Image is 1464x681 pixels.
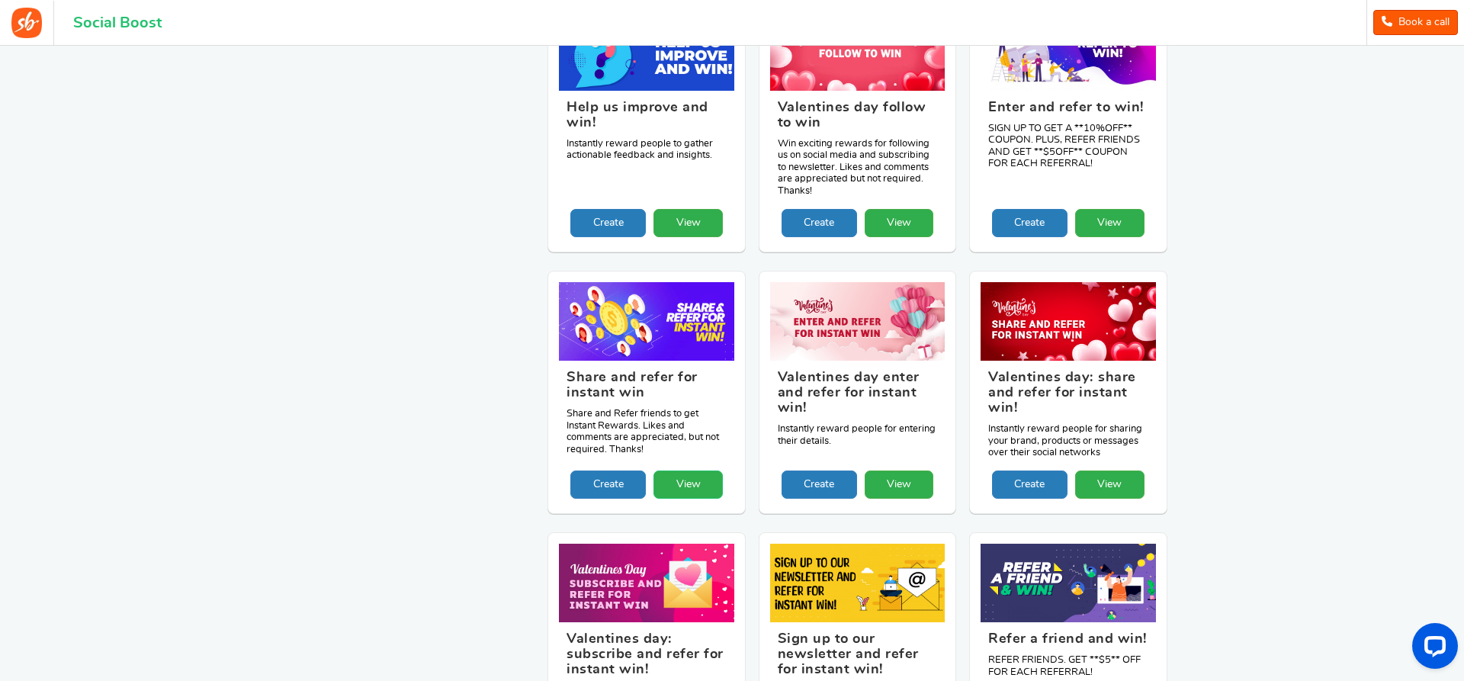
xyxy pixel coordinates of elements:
h3: Valentines day enter and refer for instant win! [778,370,938,423]
a: View [653,209,723,237]
iframe: LiveChat chat widget [1400,617,1464,681]
a: Create [782,471,857,499]
figcaption: Instantly reward people to gather actionable feedback and insights. [559,91,734,209]
img: Social Boost [11,8,42,38]
a: Create [992,471,1067,499]
h3: Valentines day: share and refer for instant win! [988,370,1148,423]
a: Create [570,471,646,499]
h3: Share and refer for instant win [567,370,727,408]
figcaption: Share and Refer friends to get Instant Rewards. Likes and comments are appreciated, but not requi... [559,361,734,471]
a: Create [782,209,857,237]
figcaption: SIGN UP TO GET A **10%OFF** COUPON. PLUS, REFER FRIENDS AND GET **$5OFF** COUPON FOR EACH REFERRAL! [981,91,1156,209]
h3: Valentines day follow to win [778,100,938,138]
a: Create [992,209,1067,237]
h3: Help us improve and win! [567,100,727,138]
a: View [1075,471,1145,499]
p: REFER FRIENDS. GET **$5** OFF FOR EACH REFERRAL! [988,654,1148,678]
figcaption: Instantly reward people for entering their details. [770,361,945,471]
a: Create [570,209,646,237]
h3: Enter and refer to win! [988,100,1148,123]
figcaption: Instantly reward people for sharing your brand, products or messages over their social networks [981,361,1156,471]
h3: Refer a friend and win! [988,631,1148,654]
a: View [865,209,934,237]
a: View [865,471,934,499]
a: View [653,471,723,499]
figcaption: Win exciting rewards for following us on social media and subscribing to newsletter. Likes and co... [770,91,945,209]
a: Book a call [1373,10,1458,35]
a: View [1075,209,1145,237]
h1: Social Boost [73,14,162,31]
